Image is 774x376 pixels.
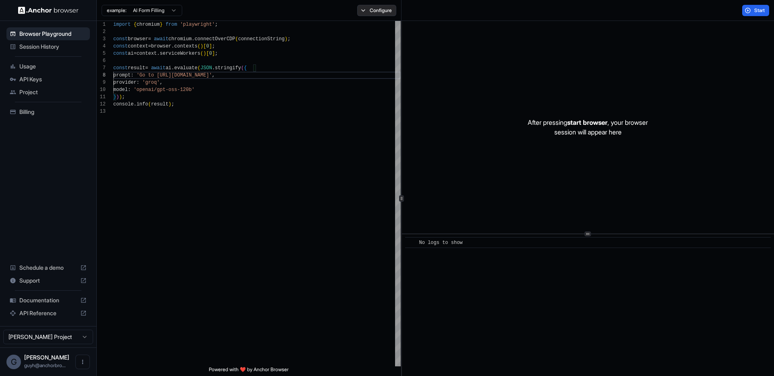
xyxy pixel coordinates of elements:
[18,6,79,14] img: Anchor Logo
[113,51,128,56] span: const
[206,43,209,49] span: 0
[6,294,90,307] div: Documentation
[215,22,218,27] span: ;
[419,240,463,246] span: No logs to show
[122,94,125,100] span: ;
[97,93,106,101] div: 11
[113,94,116,100] span: }
[24,354,69,361] span: Guy Hayou
[128,43,148,49] span: context
[19,277,77,285] span: Support
[174,65,198,71] span: evaluate
[113,72,131,78] span: prompt
[97,28,106,35] div: 2
[133,51,136,56] span: =
[24,362,66,368] span: guyh@anchorbrowser.io
[142,80,160,85] span: 'groq'
[97,57,106,64] div: 6
[97,50,106,57] div: 5
[166,65,171,71] span: ai
[200,43,203,49] span: )
[19,62,87,70] span: Usage
[137,80,139,85] span: :
[19,309,77,317] span: API Reference
[528,118,648,137] p: After pressing , your browser session will appear here
[567,118,608,126] span: start browser
[97,35,106,43] div: 3
[133,101,136,107] span: .
[113,101,133,107] span: console
[244,65,247,71] span: {
[113,22,131,27] span: import
[241,65,244,71] span: (
[133,87,194,93] span: 'openai/gpt-oss-120b'
[113,36,128,42] span: const
[198,65,200,71] span: (
[97,79,106,86] div: 9
[6,86,90,99] div: Project
[19,264,77,272] span: Schedule a demo
[169,101,171,107] span: )
[6,261,90,274] div: Schedule a demo
[97,64,106,72] div: 7
[285,36,287,42] span: )
[203,51,206,56] span: )
[113,65,128,71] span: const
[212,65,215,71] span: .
[287,36,290,42] span: ;
[200,65,212,71] span: JSON
[19,296,77,304] span: Documentation
[180,22,215,27] span: 'playwright'
[215,51,218,56] span: ;
[206,51,209,56] span: [
[75,355,90,369] button: Open menu
[742,5,769,16] button: Start
[128,36,148,42] span: browser
[116,94,119,100] span: )
[6,73,90,86] div: API Keys
[137,22,160,27] span: chromium
[6,307,90,320] div: API Reference
[6,27,90,40] div: Browser Playground
[137,72,212,78] span: 'Go to [URL][DOMAIN_NAME]'
[171,43,174,49] span: .
[154,36,169,42] span: await
[137,101,148,107] span: info
[97,108,106,115] div: 13
[19,75,87,83] span: API Keys
[171,101,174,107] span: ;
[148,36,151,42] span: =
[119,94,122,100] span: )
[171,65,174,71] span: .
[198,43,200,49] span: (
[97,72,106,79] div: 8
[191,36,194,42] span: .
[209,51,212,56] span: 0
[128,51,133,56] span: ai
[195,36,235,42] span: connectOverCDP
[166,22,177,27] span: from
[754,7,766,14] span: Start
[19,88,87,96] span: Project
[203,43,206,49] span: [
[160,80,162,85] span: ,
[97,101,106,108] div: 12
[409,239,413,247] span: ​
[212,72,215,78] span: ,
[107,7,127,14] span: example:
[19,43,87,51] span: Session History
[19,30,87,38] span: Browser Playground
[113,80,137,85] span: provider
[169,36,192,42] span: chromium
[137,51,157,56] span: context
[148,101,151,107] span: (
[209,43,212,49] span: ]
[6,105,90,118] div: Billing
[6,355,21,369] div: G
[209,366,289,376] span: Powered with ❤️ by Anchor Browser
[113,87,128,93] span: model
[235,36,238,42] span: (
[19,108,87,116] span: Billing
[133,22,136,27] span: {
[6,60,90,73] div: Usage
